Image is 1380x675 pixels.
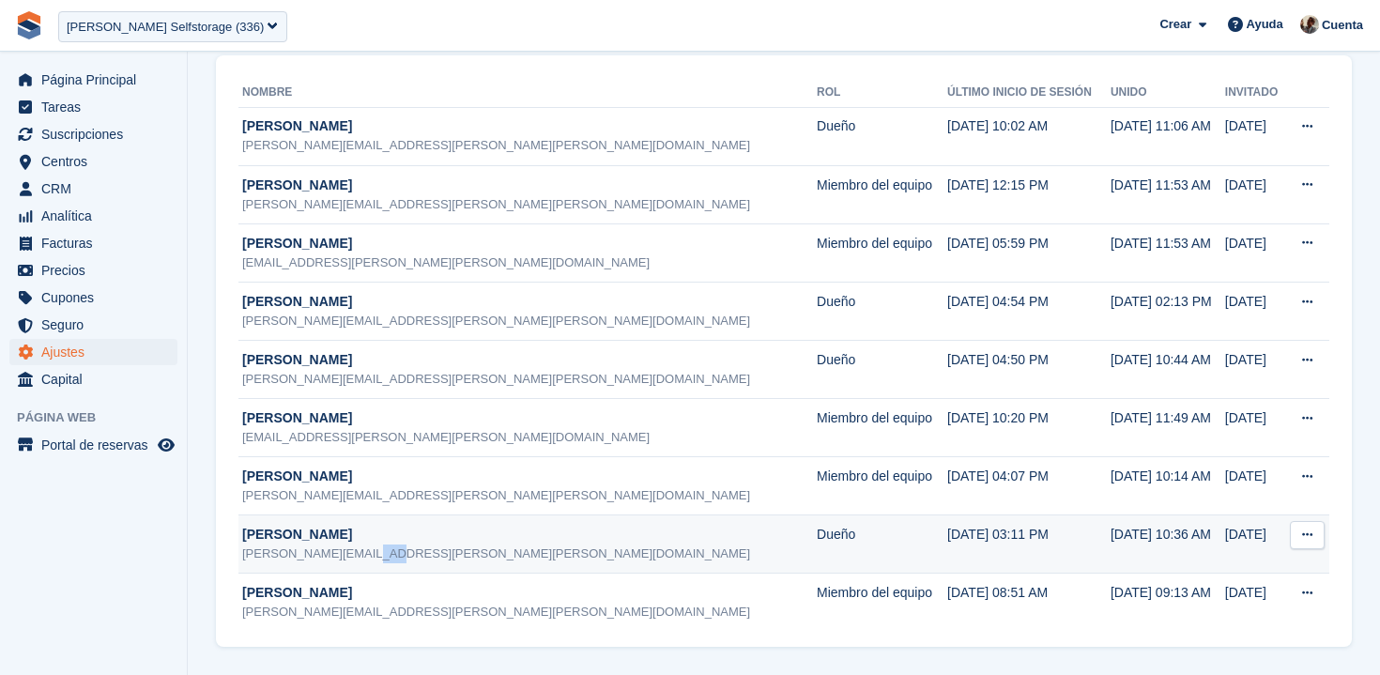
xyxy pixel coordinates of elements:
[9,67,177,93] a: menu
[41,148,154,175] span: Centros
[817,223,947,282] td: Miembro del equipo
[1225,457,1285,515] td: [DATE]
[9,203,177,229] a: menu
[41,312,154,338] span: Seguro
[41,230,154,256] span: Facturas
[1322,16,1363,35] span: Cuenta
[242,292,817,312] div: [PERSON_NAME]
[947,223,1111,282] td: [DATE] 05:59 PM
[242,408,817,428] div: [PERSON_NAME]
[817,515,947,574] td: Dueño
[1111,223,1225,282] td: [DATE] 11:53 AM
[242,583,817,603] div: [PERSON_NAME]
[9,432,177,458] a: menú
[242,428,817,447] div: [EMAIL_ADDRESS][PERSON_NAME][PERSON_NAME][DOMAIN_NAME]
[41,284,154,311] span: Cupones
[9,94,177,120] a: menu
[817,457,947,515] td: Miembro del equipo
[1225,574,1285,632] td: [DATE]
[817,282,947,340] td: Dueño
[947,78,1111,108] th: Último inicio de sesión
[41,366,154,392] span: Capital
[242,116,817,136] div: [PERSON_NAME]
[947,282,1111,340] td: [DATE] 04:54 PM
[41,257,154,284] span: Precios
[817,78,947,108] th: Rol
[817,399,947,457] td: Miembro del equipo
[41,432,154,458] span: Portal de reservas
[1111,341,1225,399] td: [DATE] 10:44 AM
[9,257,177,284] a: menu
[1225,341,1285,399] td: [DATE]
[1225,107,1285,165] td: [DATE]
[242,467,817,486] div: [PERSON_NAME]
[15,11,43,39] img: stora-icon-8386f47178a22dfd0bd8f6a31ec36ba5ce8667c1dd55bd0f319d3a0aa187defe.svg
[17,408,187,427] span: Página web
[947,165,1111,223] td: [DATE] 12:15 PM
[947,341,1111,399] td: [DATE] 04:50 PM
[1111,574,1225,632] td: [DATE] 09:13 AM
[9,312,177,338] a: menu
[1111,78,1225,108] th: Unido
[1247,15,1283,34] span: Ayuda
[9,230,177,256] a: menu
[1111,457,1225,515] td: [DATE] 10:14 AM
[1225,282,1285,340] td: [DATE]
[1225,399,1285,457] td: [DATE]
[1111,282,1225,340] td: [DATE] 02:13 PM
[155,434,177,456] a: Vista previa de la tienda
[9,284,177,311] a: menu
[1111,515,1225,574] td: [DATE] 10:36 AM
[9,176,177,202] a: menu
[947,457,1111,515] td: [DATE] 04:07 PM
[817,574,947,632] td: Miembro del equipo
[1225,78,1285,108] th: Invitado
[1111,165,1225,223] td: [DATE] 11:53 AM
[242,486,817,505] div: [PERSON_NAME][EMAIL_ADDRESS][PERSON_NAME][PERSON_NAME][DOMAIN_NAME]
[1225,165,1285,223] td: [DATE]
[1111,399,1225,457] td: [DATE] 11:49 AM
[242,253,817,272] div: [EMAIL_ADDRESS][PERSON_NAME][PERSON_NAME][DOMAIN_NAME]
[41,94,154,120] span: Tareas
[9,121,177,147] a: menu
[67,18,264,37] div: [PERSON_NAME] Selfstorage (336)
[242,603,817,621] div: [PERSON_NAME][EMAIL_ADDRESS][PERSON_NAME][PERSON_NAME][DOMAIN_NAME]
[1225,223,1285,282] td: [DATE]
[238,78,817,108] th: Nombre
[817,341,947,399] td: Dueño
[947,399,1111,457] td: [DATE] 10:20 PM
[242,195,817,214] div: [PERSON_NAME][EMAIL_ADDRESS][PERSON_NAME][PERSON_NAME][DOMAIN_NAME]
[1159,15,1191,34] span: Crear
[242,350,817,370] div: [PERSON_NAME]
[817,107,947,165] td: Dueño
[817,165,947,223] td: Miembro del equipo
[947,107,1111,165] td: [DATE] 10:02 AM
[242,312,817,330] div: [PERSON_NAME][EMAIL_ADDRESS][PERSON_NAME][PERSON_NAME][DOMAIN_NAME]
[41,121,154,147] span: Suscripciones
[947,515,1111,574] td: [DATE] 03:11 PM
[1111,107,1225,165] td: [DATE] 11:06 AM
[242,370,817,389] div: [PERSON_NAME][EMAIL_ADDRESS][PERSON_NAME][PERSON_NAME][DOMAIN_NAME]
[947,574,1111,632] td: [DATE] 08:51 AM
[242,136,817,155] div: [PERSON_NAME][EMAIL_ADDRESS][PERSON_NAME][PERSON_NAME][DOMAIN_NAME]
[1300,15,1319,34] img: Patrick Blanc
[242,176,817,195] div: [PERSON_NAME]
[41,339,154,365] span: Ajustes
[9,339,177,365] a: menu
[41,67,154,93] span: Página Principal
[41,176,154,202] span: CRM
[242,525,817,545] div: [PERSON_NAME]
[9,148,177,175] a: menu
[1225,515,1285,574] td: [DATE]
[242,234,817,253] div: [PERSON_NAME]
[9,366,177,392] a: menu
[41,203,154,229] span: Analítica
[242,545,817,563] div: [PERSON_NAME][EMAIL_ADDRESS][PERSON_NAME][PERSON_NAME][DOMAIN_NAME]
